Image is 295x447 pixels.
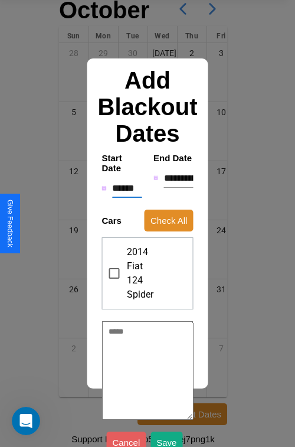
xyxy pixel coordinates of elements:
[12,407,40,435] iframe: Intercom live chat
[102,216,122,226] h4: Cars
[102,153,142,173] h4: Start Date
[6,200,14,247] div: Give Feedback
[127,245,154,302] span: 2014 Fiat 124 Spider
[145,210,194,231] button: Check All
[153,153,194,163] h4: End Date
[96,67,199,147] h2: Add Blackout Dates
